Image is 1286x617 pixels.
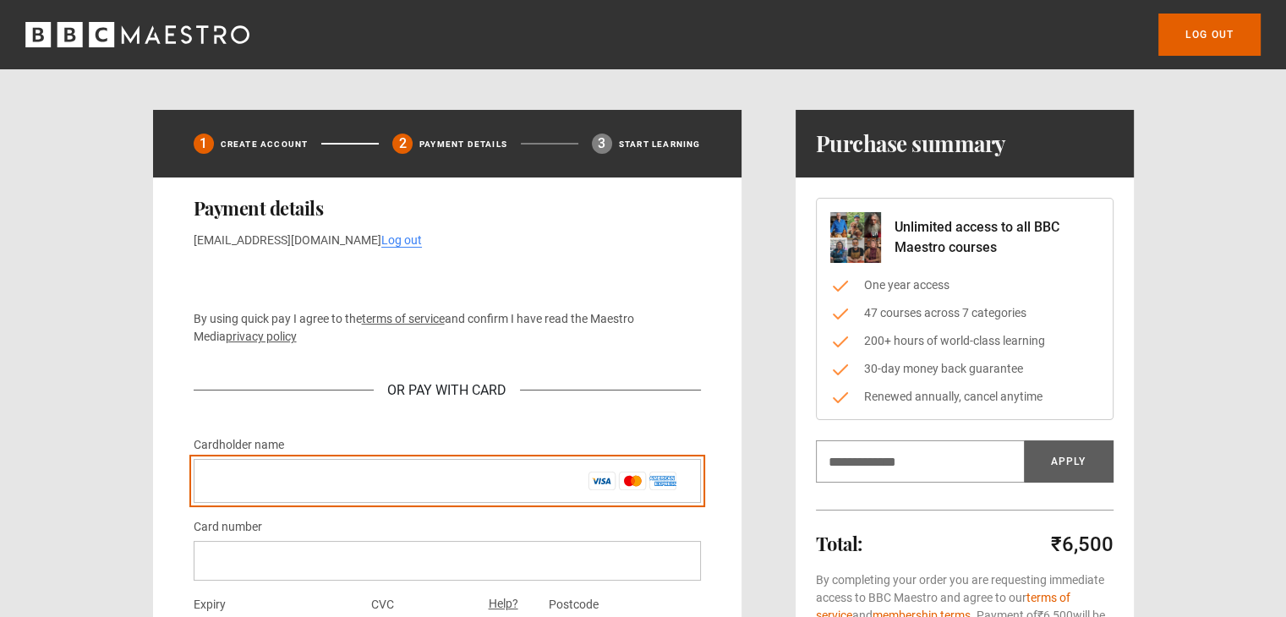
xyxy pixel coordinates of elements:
li: 47 courses across 7 categories [830,304,1099,322]
li: 30-day money back guarantee [830,360,1099,378]
div: 2 [392,134,413,154]
p: Create Account [221,138,309,150]
label: Card number [194,517,262,538]
div: Or Pay With Card [374,380,520,401]
p: Unlimited access to all BBC Maestro courses [895,217,1099,258]
a: terms of service [362,312,445,325]
p: By using quick pay I agree to the and confirm I have read the Maestro Media [194,310,701,346]
label: Postcode [549,595,599,615]
iframe: Secure card number input frame [207,553,687,569]
label: CVC [371,595,394,615]
button: Help? [484,593,523,615]
h2: Total: [816,533,862,554]
p: Payment details [419,138,507,150]
button: Apply [1024,440,1114,483]
a: privacy policy [226,330,297,343]
div: 1 [194,134,214,154]
li: Renewed annually, cancel anytime [830,388,1099,406]
label: Expiry [194,595,226,615]
p: [EMAIL_ADDRESS][DOMAIN_NAME] [194,232,701,249]
li: One year access [830,276,1099,294]
h2: Payment details [194,198,701,218]
p: Start learning [619,138,701,150]
h1: Purchase summary [816,130,1006,157]
label: Cardholder name [194,435,284,456]
div: 3 [592,134,612,154]
a: Log out [381,233,422,248]
iframe: Secure payment button frame [194,263,701,297]
p: ₹6,500 [1051,531,1114,558]
li: 200+ hours of world-class learning [830,332,1099,350]
svg: BBC Maestro [25,22,249,47]
a: Log out [1158,14,1261,56]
